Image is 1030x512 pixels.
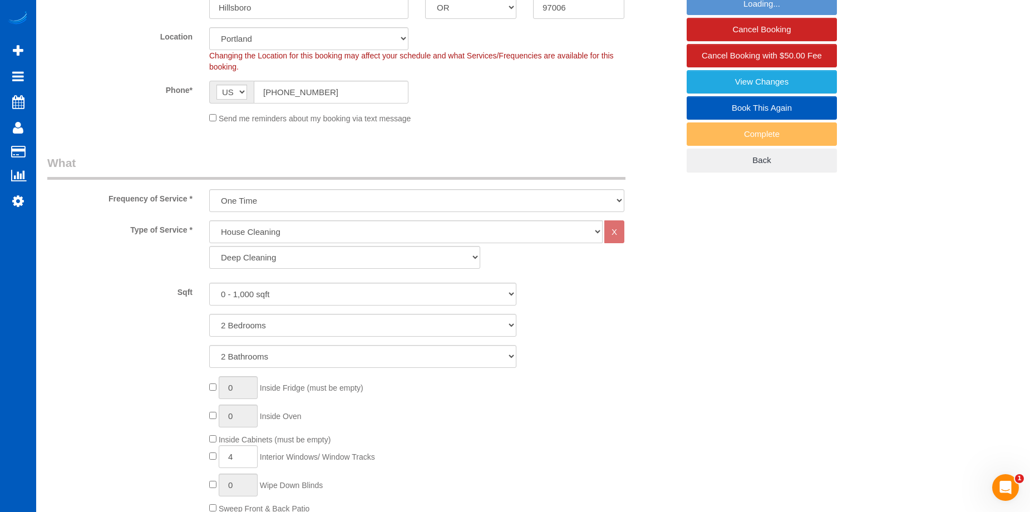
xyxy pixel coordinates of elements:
[260,383,363,392] span: Inside Fridge (must be empty)
[209,51,614,71] span: Changing the Location for this booking may affect your schedule and what Services/Frequencies are...
[39,283,201,298] label: Sqft
[47,155,625,180] legend: What
[219,114,411,123] span: Send me reminders about my booking via text message
[687,149,837,172] a: Back
[687,96,837,120] a: Book This Again
[39,189,201,204] label: Frequency of Service *
[260,412,302,421] span: Inside Oven
[702,51,822,60] span: Cancel Booking with $50.00 Fee
[687,70,837,93] a: View Changes
[992,474,1019,501] iframe: Intercom live chat
[1015,474,1024,483] span: 1
[39,81,201,96] label: Phone*
[687,44,837,67] a: Cancel Booking with $50.00 Fee
[39,27,201,42] label: Location
[260,452,375,461] span: Interior Windows/ Window Tracks
[687,18,837,41] a: Cancel Booking
[39,220,201,235] label: Type of Service *
[7,11,29,27] img: Automaid Logo
[254,81,408,104] input: Phone*
[260,481,323,490] span: Wipe Down Blinds
[219,435,331,444] span: Inside Cabinets (must be empty)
